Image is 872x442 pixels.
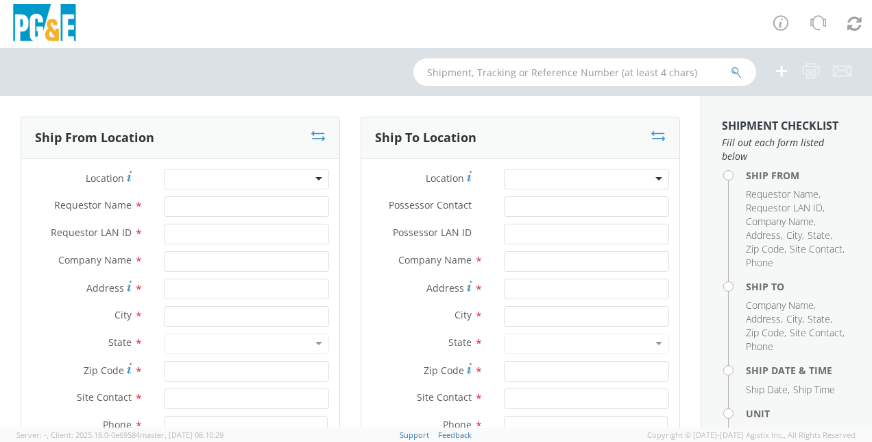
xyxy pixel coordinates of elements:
span: Server: - [16,430,49,440]
li: , [746,215,816,229]
span: Company Name [58,253,132,266]
span: Site Contact [77,391,132,404]
span: Description [778,426,827,439]
span: Site Contact [790,326,843,339]
span: Requestor LAN ID [746,201,823,214]
li: , [746,383,790,397]
span: Requestor LAN ID [51,226,132,239]
span: Zip Code [746,242,784,255]
span: Requestor Name [746,187,819,200]
li: , [746,187,821,201]
span: Address [86,281,124,294]
span: Phone [746,256,773,269]
li: , [786,229,804,242]
span: Site Contact [790,242,843,255]
span: Requestor Name [54,198,132,211]
span: State [808,312,830,325]
li: , [746,426,775,439]
span: master, [DATE] 08:10:29 [140,430,223,440]
h4: Ship To [746,281,851,292]
span: State [108,336,132,349]
span: Address [426,281,464,294]
span: City [786,229,802,242]
h3: Ship To Location [375,131,476,145]
li: , [746,201,825,215]
span: Phone [103,418,132,431]
li: , [746,299,816,312]
li: , [790,242,845,256]
li: , [746,326,786,340]
span: Fill out each form listed below [722,136,851,163]
img: pge-logo-06675f144f4cfa6a6814.png [10,4,79,45]
span: Zip Code [84,364,124,377]
a: Feedback [438,430,472,440]
li: , [746,242,786,256]
span: Zip Code [424,364,464,377]
span: , [47,430,49,440]
span: State [448,336,472,349]
li: , [790,326,845,340]
span: Zip Code [746,326,784,339]
li: , [746,312,783,326]
span: Site Contact [417,391,472,404]
span: Address [746,312,781,325]
h4: Unit [746,408,851,419]
span: Unit # [746,426,773,439]
li: , [746,229,783,242]
span: Phone [443,418,472,431]
h3: Ship From Location [35,131,154,145]
span: Company Name [746,215,814,228]
span: Possessor LAN ID [393,226,472,239]
span: Possessor Contact [389,198,472,211]
span: Phone [746,340,773,353]
span: City [114,308,132,321]
span: Client: 2025.18.0-0e69584 [51,430,223,440]
span: Address [746,229,781,242]
span: Ship Time [793,383,835,396]
input: Shipment, Tracking or Reference Number (at least 4 chars) [413,58,756,86]
span: Company Name [746,299,814,312]
li: , [778,426,829,439]
span: City [786,312,802,325]
li: , [808,312,832,326]
span: Location [426,172,464,185]
li: , [786,312,804,326]
strong: Shipment Checklist [722,118,838,133]
span: Company Name [398,253,472,266]
span: Ship Date [746,383,788,396]
span: City [455,308,472,321]
a: Support [400,430,429,440]
li: , [808,229,832,242]
span: State [808,229,830,242]
h4: Ship From [746,170,851,181]
h4: Ship Date & Time [746,365,851,375]
span: Location [86,172,124,185]
span: Copyright © [DATE]-[DATE] Agistix Inc., All Rights Reserved [647,430,856,441]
